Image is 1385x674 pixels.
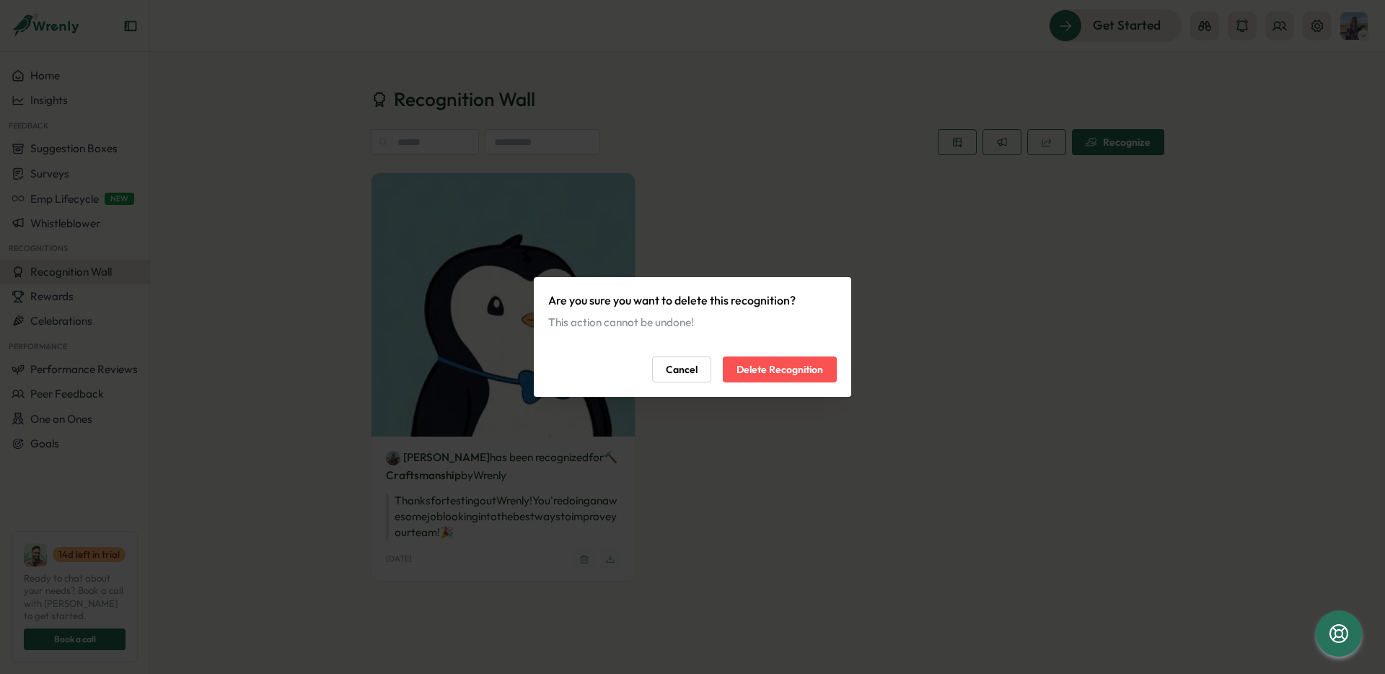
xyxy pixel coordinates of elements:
[737,357,823,382] span: Delete Recognition
[548,292,837,310] p: Are you sure you want to delete this recognition?
[666,357,698,382] span: Cancel
[548,315,837,331] div: This action cannot be undone!
[652,356,711,382] button: Cancel
[723,356,837,382] button: Delete Recognition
